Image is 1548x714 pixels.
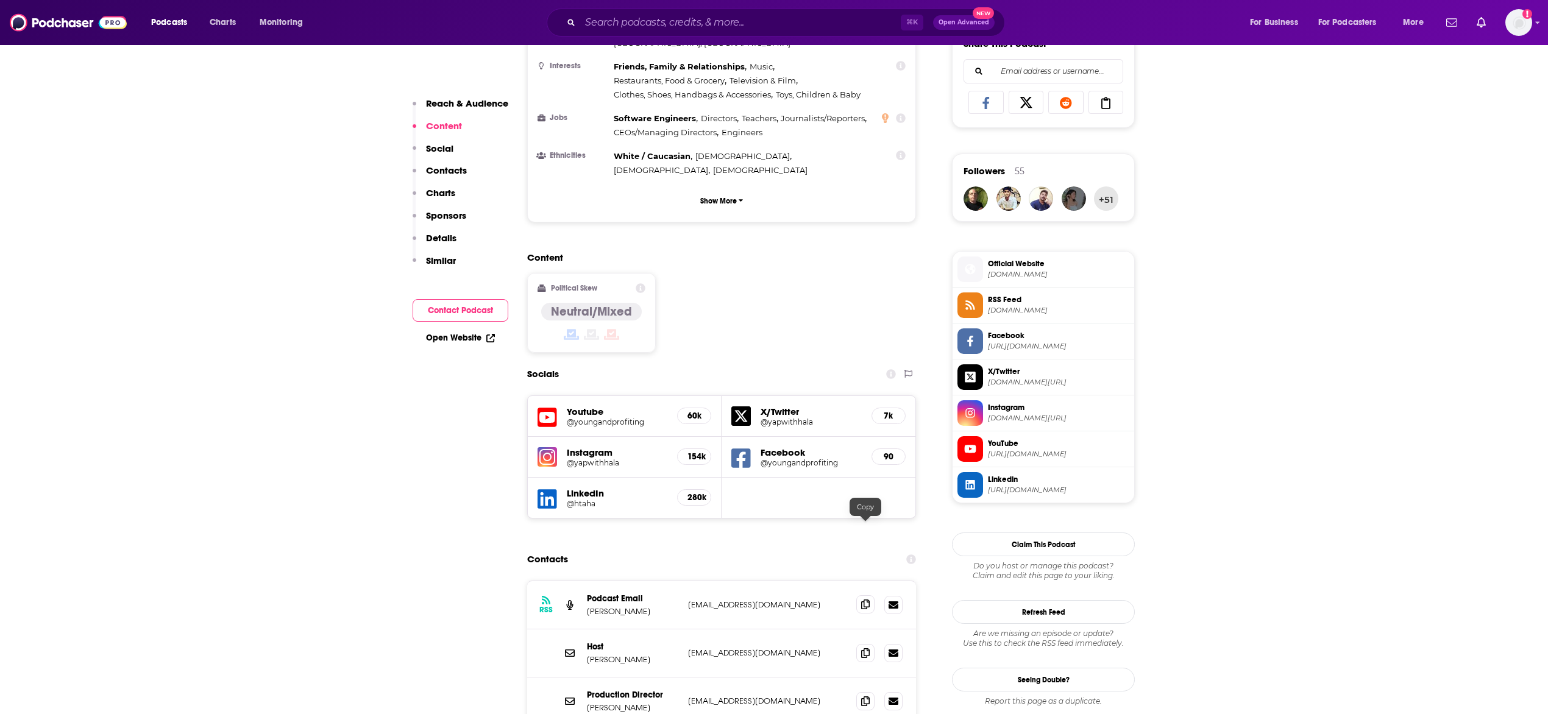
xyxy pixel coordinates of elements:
div: Copy [850,498,881,516]
span: Open Advanced [939,19,989,26]
span: Toys, Children & Baby [776,90,861,99]
button: open menu [143,13,203,32]
span: Instagram [988,402,1129,413]
a: Share on X/Twitter [1009,91,1044,114]
a: Facebook[URL][DOMAIN_NAME] [957,328,1129,354]
h5: X/Twitter [761,406,862,417]
span: Television & Film [730,76,796,85]
div: Report this page as a duplicate. [952,696,1135,706]
span: , [614,60,747,74]
a: RSS Feed[DOMAIN_NAME] [957,292,1129,318]
p: Similar [426,255,456,266]
span: Facebook [988,330,1129,341]
h2: Political Skew [551,284,597,292]
button: Show More [538,189,906,212]
p: Contacts [426,164,467,176]
p: [EMAIL_ADDRESS][DOMAIN_NAME] [688,648,847,658]
img: Podchaser - Follow, Share and Rate Podcasts [10,11,127,34]
a: Ajaz [1029,186,1053,211]
a: @htaha [567,499,667,508]
h3: RSS [539,605,553,615]
img: User Profile [1505,9,1532,36]
h5: 154k [687,451,701,462]
a: @yapwithhala [761,417,862,426]
span: , [614,163,710,177]
a: @yapwithhala [567,458,667,467]
span: youngandprofiting.com [988,270,1129,279]
h5: 90 [882,451,895,462]
h5: 60k [687,411,701,421]
span: , [701,111,739,125]
div: Are we missing an episode or update? Use this to check the RSS feed immediately. [952,629,1135,648]
span: Engineers [722,127,762,137]
a: YouTube[URL][DOMAIN_NAME] [957,436,1129,462]
span: twitter.com/yapwithhala [988,378,1129,387]
button: Open AdvancedNew [933,15,995,30]
a: Copy Link [1088,91,1124,114]
span: For Podcasters [1318,14,1377,31]
a: Show notifications dropdown [1441,12,1462,33]
input: Search podcasts, credits, & more... [580,13,901,32]
span: [DEMOGRAPHIC_DATA] [614,165,708,175]
a: Seeing Double? [952,668,1135,691]
span: YouTube [988,438,1129,449]
button: Contacts [413,164,467,187]
p: Content [426,120,462,132]
button: Sponsors [413,210,466,232]
button: Reach & Audience [413,97,508,120]
h5: @youngandprofiting [567,417,667,426]
button: open menu [1394,13,1439,32]
p: [EMAIL_ADDRESS][DOMAIN_NAME] [688,696,847,706]
button: Social [413,143,453,165]
span: , [614,149,692,163]
button: Refresh Feed [952,600,1135,624]
input: Email address or username... [974,60,1113,83]
div: 55 [1015,166,1024,177]
h3: Jobs [538,114,609,122]
span: , [614,125,719,140]
span: Official Website [988,258,1129,269]
span: [DEMOGRAPHIC_DATA] [713,165,808,175]
p: [EMAIL_ADDRESS][DOMAIN_NAME] [688,599,847,610]
span: Linkedin [988,474,1129,485]
h3: Interests [538,62,609,70]
a: jbald6437 [964,186,988,211]
span: Podcasts [151,14,187,31]
a: debmalyasen37 [996,186,1021,211]
span: Do you host or manage this podcast? [952,561,1135,571]
button: open menu [1310,13,1394,32]
span: , [730,74,798,88]
span: instagram.com/yapwithhala [988,414,1129,423]
h2: Content [527,252,906,263]
span: https://www.linkedin.com/in/htaha [988,486,1129,495]
a: Share on Facebook [968,91,1004,114]
svg: Add a profile image [1522,9,1532,19]
a: Official Website[DOMAIN_NAME] [957,256,1129,282]
span: More [1403,14,1424,31]
h5: Instagram [567,447,667,458]
h4: Neutral/Mixed [551,304,632,319]
h5: LinkedIn [567,487,667,499]
p: Details [426,232,456,244]
span: Teachers [742,113,776,123]
span: [DEMOGRAPHIC_DATA] [695,151,790,161]
p: Sponsors [426,210,466,221]
button: Charts [413,187,455,210]
a: Linkedin[URL][DOMAIN_NAME] [957,472,1129,498]
span: feeds.megaphone.fm [988,306,1129,315]
span: Restaurants, Food & Grocery [614,76,725,85]
h5: 7k [882,411,895,421]
a: @youngandprofiting [761,458,862,467]
p: [PERSON_NAME] [587,702,678,713]
span: New [973,7,995,19]
span: Software Engineers [614,113,696,123]
span: , [695,149,792,163]
a: Show notifications dropdown [1472,12,1491,33]
span: ⌘ K [901,15,923,30]
p: Charts [426,187,455,199]
button: Details [413,232,456,255]
p: [PERSON_NAME] [587,654,678,665]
